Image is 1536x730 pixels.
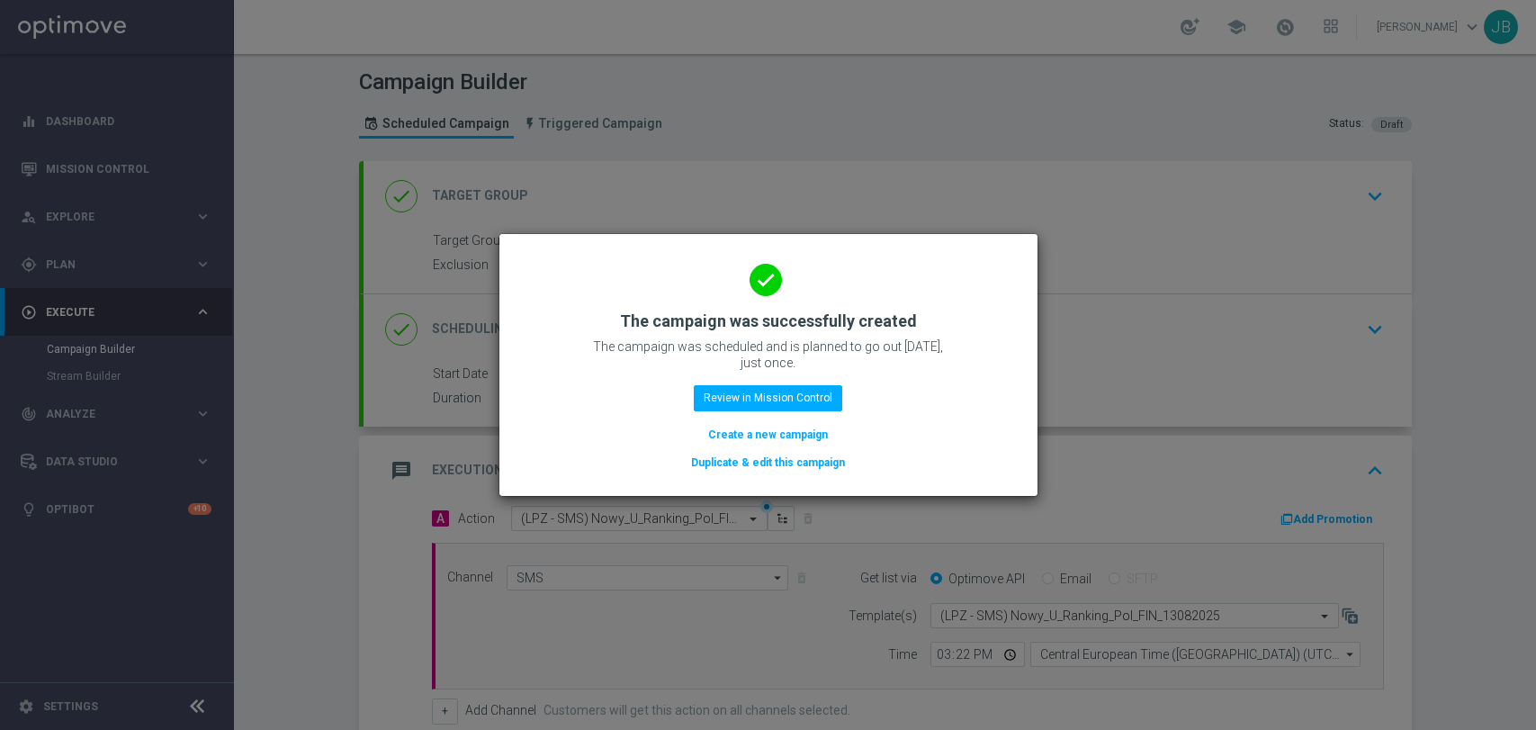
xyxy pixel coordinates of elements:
[689,453,847,473] button: Duplicate & edit this campaign
[694,385,842,410] button: Review in Mission Control
[750,264,782,296] i: done
[620,311,917,332] h2: The campaign was successfully created
[706,425,830,445] button: Create a new campaign
[588,338,948,371] p: The campaign was scheduled and is planned to go out [DATE], just once.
